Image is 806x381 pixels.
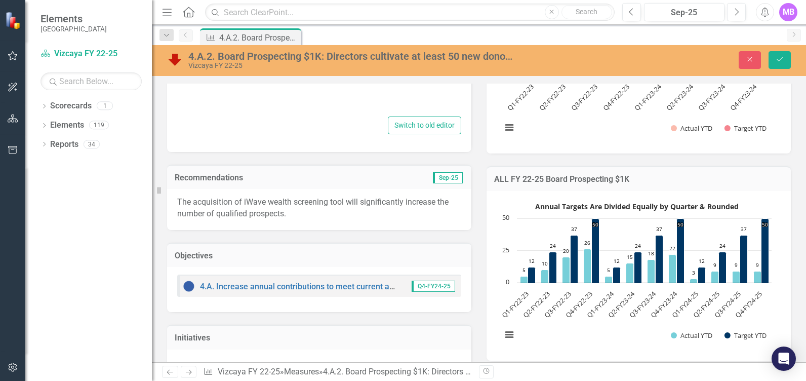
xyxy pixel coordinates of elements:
[502,121,516,135] button: View chart menu, Annual Target is Divided Equally by Quarter & Rounded
[692,269,695,276] text: 3
[669,255,676,283] path: Q4-FY23-24, 22. Actual YTD.
[5,12,23,29] img: ClearPoint Strategy
[606,289,637,320] text: Q2-FY23-24
[634,252,642,283] path: Q2-FY23-24, 24. Target YTD.
[433,172,463,183] span: Sep-25
[200,282,484,291] a: 4.A. Increase annual contributions to meet current and future operating needs
[626,263,634,283] path: Q2-FY23-24, 15. Actual YTD.
[563,289,594,320] text: Q4-FY22-23
[388,117,461,134] button: Switch to old editor
[41,25,107,33] small: [GEOGRAPHIC_DATA]
[502,245,509,254] text: 25
[656,225,662,233] text: 37
[734,289,764,320] text: Q4-FY24-25
[699,257,705,264] text: 12
[494,175,783,184] h3: ALL FY 22-25 Board Prospecting $1K
[648,7,721,19] div: Sep-25
[735,261,738,269] text: 9
[719,242,726,249] text: 24
[542,289,573,320] text: Q3-FY22-23
[733,272,740,283] path: Q3-FY24-25, 9. Actual YTD.
[635,242,641,249] text: 24
[584,239,590,246] text: 26
[549,252,557,283] path: Q2-FY22-23, 24. Target YTD.
[779,3,797,21] button: MB
[712,289,743,320] text: Q3-FY24-25
[520,277,528,283] path: Q1-FY22-23, 5. Actual YTD.
[175,333,464,342] h3: Initiatives
[627,289,658,320] text: Q3-FY23-24
[677,219,684,283] path: Q4-FY23-24, 50. Target YTD.
[50,120,84,131] a: Elements
[605,277,613,283] path: Q1-FY23-24, 5. Actual YTD.
[664,82,695,113] text: Q2-FY23-24
[500,289,531,320] text: Q1-FY22-23
[177,197,461,220] p: The acquisition of iWave wealth screening tool will significantly increase the number of qualifie...
[506,277,509,286] text: 0
[613,268,621,283] path: Q1-FY23-24, 12. Target YTD.
[632,82,663,113] text: Q1-FY23-24
[497,199,777,351] svg: Interactive chart
[522,266,526,274] text: 5
[756,261,759,269] text: 9
[719,252,727,283] path: Q2-FY24-25, 24. Target YTD.
[497,199,781,351] div: Annual Targets Are Divided Equally by Quarter & Rounded. Highcharts interactive chart.
[561,5,612,19] button: Search
[175,173,374,182] h3: Recommendations
[740,236,748,283] path: Q3-FY24-25, 37. Target YTD.
[571,225,577,233] text: 37
[761,219,769,283] path: Q4-FY24-25, 50. Target YTD.
[724,331,767,340] button: Show Target YTD
[656,236,663,283] path: Q3-FY23-24, 37. Target YTD.
[535,202,739,211] text: Annual Targets Are Divided Equally by Quarter & Rounded
[671,124,713,133] button: Show Actual YTD
[584,249,591,283] path: Q4-FY22-23, 26. Actual YTD.
[571,236,578,283] path: Q3-FY22-23, 37. Target YTD.
[218,367,280,376] a: Vizcaya FY 22-25
[648,250,654,257] text: 18
[691,289,721,320] text: Q2-FY24-25
[537,83,568,113] text: Q2-FY22-23
[728,82,759,113] text: Q4-FY23-24
[754,272,761,283] path: Q4-FY24-25, 9. Actual YTD.
[505,83,536,113] text: Q1-FY22-23
[175,251,464,260] h3: Objectives
[585,289,616,320] text: Q1-FY23-24
[671,331,713,340] button: Show Actual YTD
[219,31,299,44] div: 4.A.2. Board Prospecting $1K: Directors cultivate at least 50 new donor prospects capable of maki...
[521,289,551,320] text: Q2-FY22-23
[670,289,700,320] text: Q1-FY24-25
[627,253,633,260] text: 15
[167,51,183,67] img: Below Plan
[89,121,109,130] div: 119
[502,328,516,342] button: View chart menu, Annual Targets Are Divided Equally by Quarter & Rounded
[562,257,570,283] path: Q3-FY22-23, 20. Actual YTD.
[713,261,716,269] text: 9
[569,83,599,113] text: Q3-FY22-23
[741,225,747,233] text: 37
[50,100,92,112] a: Scorecards
[203,366,471,378] div: » »
[698,268,706,283] path: Q1-FY24-25, 12. Target YTD.
[41,72,142,90] input: Search Below...
[205,4,615,21] input: Search ClearPoint...
[772,347,796,371] div: Open Intercom Messenger
[614,257,620,264] text: 12
[41,48,142,60] a: Vizcaya FY 22-25
[762,221,768,228] text: 50
[711,272,719,283] path: Q2-FY24-25, 9. Actual YTD.
[529,257,535,264] text: 12
[542,260,548,267] text: 10
[183,280,195,292] img: No Information
[550,242,556,249] text: 24
[528,268,536,283] path: Q1-FY22-23, 12. Target YTD.
[648,260,655,283] path: Q3-FY23-24, 18. Actual YTD.
[97,102,113,110] div: 1
[412,281,455,292] span: Q4-FY24-25
[41,13,107,25] span: Elements
[502,213,509,222] text: 50
[528,219,769,283] g: Target YTD, bar series 2 of 2 with 12 bars.
[50,139,78,150] a: Reports
[607,266,610,274] text: 5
